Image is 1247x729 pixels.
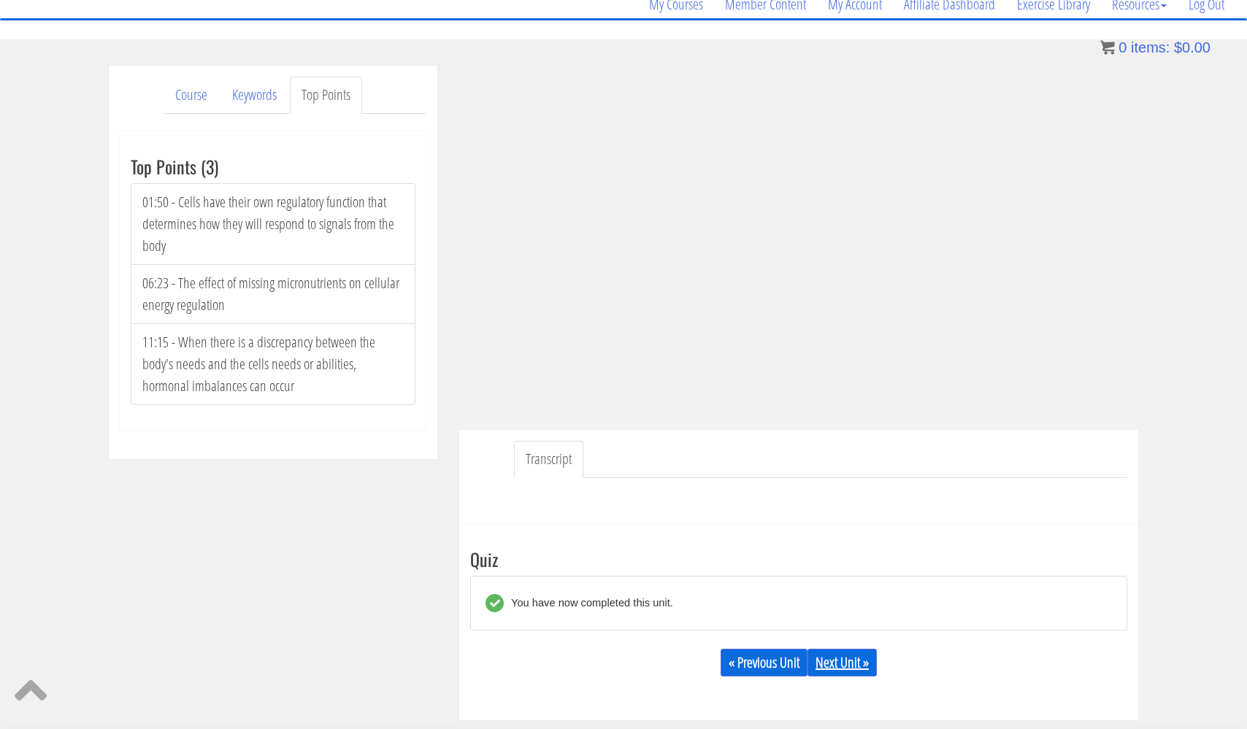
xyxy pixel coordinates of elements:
[164,77,219,114] a: Course
[807,649,877,676] a: Next Unit »
[131,183,415,265] li: 01:50 - Cells have their own regulatory function that determines how they will respond to signals...
[721,649,807,676] a: « Previous Unit
[131,264,415,324] li: 06:23 - The effect of missing micronutrients on cellular energy regulation
[1100,40,1115,55] img: icon11.png
[131,323,415,405] li: 11:15 - When there is a discrepancy between the body's needs and the cells needs or abilities, ho...
[1100,39,1210,55] a: 0 items: $0.00
[470,549,1127,568] h3: Quiz
[514,441,583,478] a: Transcript
[290,77,362,114] a: Top Points
[1119,39,1127,55] span: 0
[1174,39,1210,55] bdi: 0.00
[220,77,288,114] a: Keywords
[131,157,415,176] h3: Top Points (3)
[1131,39,1170,55] span: items:
[504,594,673,612] div: You have now completed this unit.
[1174,39,1182,55] span: $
